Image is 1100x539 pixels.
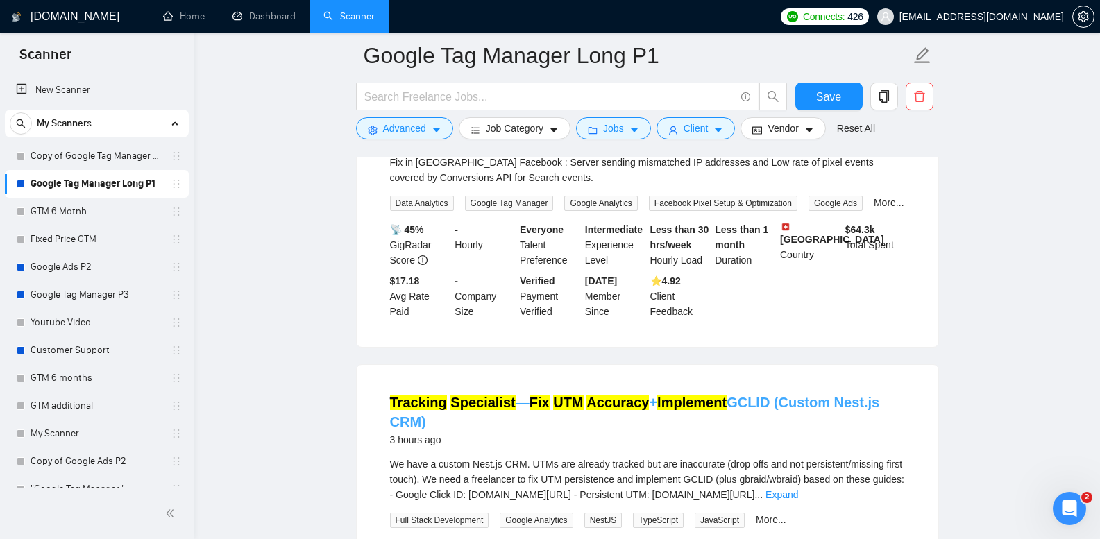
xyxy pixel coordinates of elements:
[1081,492,1092,503] span: 2
[584,513,623,528] span: NestJS
[323,10,375,22] a: searchScanner
[760,90,786,103] span: search
[585,224,643,235] b: Intermediate
[171,484,182,495] span: holder
[713,125,723,135] span: caret-down
[803,9,845,24] span: Connects:
[549,125,559,135] span: caret-down
[1073,11,1094,22] span: setting
[906,83,933,110] button: delete
[8,44,83,74] span: Scanner
[31,392,162,420] a: GTM additional
[390,196,454,211] span: Data Analytics
[603,121,624,136] span: Jobs
[383,121,426,136] span: Advanced
[418,255,428,265] span: info-circle
[768,121,798,136] span: Vendor
[500,513,573,528] span: Google Analytics
[530,395,550,410] mark: Fix
[517,222,582,268] div: Talent Preference
[171,206,182,217] span: holder
[455,224,458,235] b: -
[171,317,182,328] span: holder
[31,420,162,447] a: My Scanner
[715,224,768,250] b: Less than 1 month
[31,198,162,225] a: GTM 6 Motnh
[368,125,378,135] span: setting
[648,222,713,268] div: Hourly Load
[12,6,22,28] img: logo
[582,273,648,319] div: Member Since
[390,395,447,410] mark: Tracking
[1053,492,1086,525] iframe: Intercom live chat
[520,224,564,235] b: Everyone
[387,273,452,319] div: Avg Rate Paid
[31,225,162,253] a: Fixed Price GTM
[390,459,904,500] span: We have a custom Nest.js CRM. UTMs are already tracked but are inaccurate (drop offs and not pers...
[486,121,543,136] span: Job Category
[650,275,681,286] b: ⭐️ 4.92
[695,513,745,528] span: JavaScript
[31,253,162,281] a: Google Ads P2
[390,456,905,502] div: We have a custom Nest.js CRM. UTMs are already tracked but are inaccurate (drop offs and not pers...
[390,431,905,448] div: 3 hours ago
[795,83,863,110] button: Save
[390,513,489,528] span: Full Stack Development
[847,9,863,24] span: 426
[712,222,777,268] div: Duration
[633,513,684,528] span: TypeScript
[765,489,798,500] a: Expand
[657,395,727,410] mark: Implement
[471,125,480,135] span: bars
[741,117,825,139] button: idcardVendorcaret-down
[874,197,904,208] a: More...
[455,275,458,286] b: -
[787,11,798,22] img: upwork-logo.png
[780,222,884,245] b: [GEOGRAPHIC_DATA]
[31,309,162,336] a: Youtube Video
[163,10,205,22] a: homeHome
[171,345,182,356] span: holder
[588,125,598,135] span: folder
[387,222,452,268] div: GigRadar Score
[390,275,420,286] b: $17.18
[37,110,92,137] span: My Scanners
[31,170,162,198] a: Google Tag Manager Long P1
[553,395,583,410] mark: UTM
[171,400,182,411] span: holder
[837,121,875,136] a: Reset All
[668,125,678,135] span: user
[390,224,424,235] b: 📡 45%
[649,196,797,211] span: Facebook Pixel Setup & Optimization
[432,125,441,135] span: caret-down
[585,275,617,286] b: [DATE]
[564,196,637,211] span: Google Analytics
[881,12,890,22] span: user
[809,196,863,211] span: Google Ads
[390,395,880,429] a: Tracking Specialist—Fix UTM Accuracy+ImplementGCLID (Custom Nest.js CRM)
[517,273,582,319] div: Payment Verified
[1072,11,1094,22] a: setting
[777,222,843,268] div: Country
[576,117,651,139] button: folderJobscaret-down
[741,92,750,101] span: info-circle
[390,155,905,185] div: Fix in Meta Facebook : Server sending mismatched IP addresses and Low rate of pixel events covere...
[843,222,908,268] div: Total Spent
[913,46,931,65] span: edit
[171,234,182,245] span: holder
[5,76,189,104] li: New Scanner
[31,142,162,170] a: Copy of Google Tag Manager Long P1
[816,88,841,105] span: Save
[804,125,814,135] span: caret-down
[781,222,790,232] img: 🇨🇭
[31,475,162,503] a: "Google Tag Manager"
[684,121,709,136] span: Client
[582,222,648,268] div: Experience Level
[756,514,786,525] a: More...
[586,395,649,410] mark: Accuracy
[10,119,31,128] span: search
[459,117,570,139] button: barsJob Categorycaret-down
[657,117,736,139] button: userClientcaret-down
[171,456,182,467] span: holder
[31,447,162,475] a: Copy of Google Ads P2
